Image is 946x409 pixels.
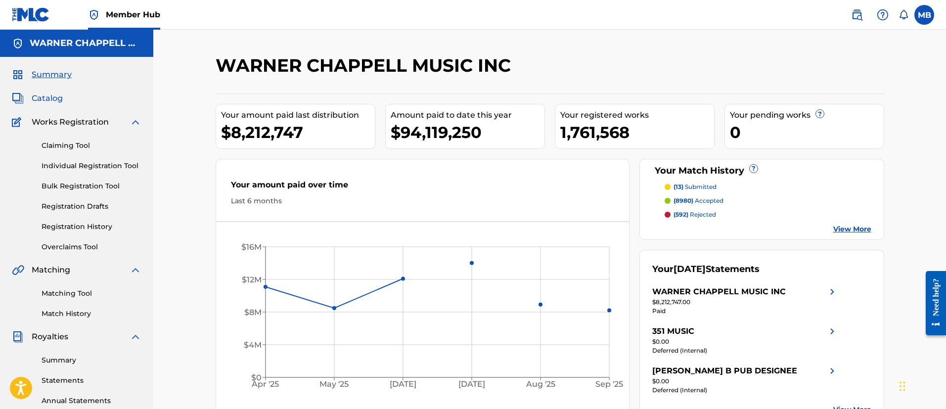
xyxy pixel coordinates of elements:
tspan: $12M [242,275,262,284]
div: Amount paid to date this year [391,109,544,121]
div: Your pending works [730,109,884,121]
img: right chevron icon [826,325,838,337]
img: Summary [12,69,24,81]
span: ? [750,165,758,173]
h2: WARNER CHAPPELL MUSIC INC [216,54,516,77]
div: 351 MUSIC [652,325,694,337]
div: $94,119,250 [391,121,544,143]
div: 1,761,568 [560,121,714,143]
img: Accounts [12,38,24,49]
a: Overclaims Tool [42,242,141,252]
img: expand [130,116,141,128]
a: Statements [42,375,141,386]
span: Royalties [32,331,68,343]
tspan: $8M [244,308,262,317]
span: Member Hub [106,9,160,20]
tspan: [DATE] [390,380,416,389]
a: (8980) accepted [665,196,871,205]
div: $8,212,747 [221,121,375,143]
div: Notifications [899,10,908,20]
div: 0 [730,121,884,143]
span: ? [816,110,824,118]
p: accepted [674,196,723,205]
tspan: $4M [244,340,262,350]
a: View More [833,224,871,234]
span: Matching [32,264,70,276]
img: right chevron icon [826,286,838,298]
div: Deferred (Internal) [652,386,838,395]
div: $0.00 [652,377,838,386]
div: Paid [652,307,838,316]
a: Annual Statements [42,396,141,406]
div: User Menu [914,5,934,25]
div: WARNER CHAPPELL MUSIC INC [652,286,786,298]
img: expand [130,264,141,276]
div: Your registered works [560,109,714,121]
a: Individual Registration Tool [42,161,141,171]
img: Royalties [12,331,24,343]
a: 351 MUSICright chevron icon$0.00Deferred (Internal) [652,325,838,355]
img: Works Registration [12,116,25,128]
a: CatalogCatalog [12,92,63,104]
tspan: $16M [241,242,262,252]
tspan: May '25 [319,380,349,389]
p: submitted [674,182,717,191]
span: Works Registration [32,116,109,128]
a: Claiming Tool [42,140,141,151]
div: $0.00 [652,337,838,346]
span: (592) [674,211,688,218]
div: $8,212,747.00 [652,298,838,307]
div: Last 6 months [231,196,615,206]
tspan: Aug '25 [526,380,555,389]
div: Your amount paid over time [231,179,615,196]
h5: WARNER CHAPPELL MUSIC INC [30,38,141,49]
a: Bulk Registration Tool [42,181,141,191]
iframe: Chat Widget [897,362,946,409]
img: search [851,9,863,21]
tspan: [DATE] [458,380,485,389]
span: [DATE] [674,264,706,274]
img: Matching [12,264,24,276]
img: MLC Logo [12,7,50,22]
a: [PERSON_NAME] B PUB DESIGNEEright chevron icon$0.00Deferred (Internal) [652,365,838,395]
tspan: Apr '25 [251,380,279,389]
a: Public Search [847,5,867,25]
div: Your Match History [652,164,871,178]
a: Registration Drafts [42,201,141,212]
a: WARNER CHAPPELL MUSIC INCright chevron icon$8,212,747.00Paid [652,286,838,316]
img: Top Rightsholder [88,9,100,21]
span: Summary [32,69,72,81]
span: (13) [674,183,683,190]
div: Drag [900,371,905,401]
div: [PERSON_NAME] B PUB DESIGNEE [652,365,797,377]
a: (592) rejected [665,210,871,219]
a: Summary [42,355,141,365]
iframe: Resource Center [918,263,946,343]
a: (13) submitted [665,182,871,191]
img: Catalog [12,92,24,104]
p: rejected [674,210,716,219]
a: SummarySummary [12,69,72,81]
img: help [877,9,889,21]
span: Catalog [32,92,63,104]
div: Your amount paid last distribution [221,109,375,121]
tspan: Sep '25 [595,380,623,389]
div: Help [873,5,893,25]
a: Match History [42,309,141,319]
img: right chevron icon [826,365,838,377]
tspan: $0 [251,373,262,382]
div: Deferred (Internal) [652,346,838,355]
div: Your Statements [652,263,760,276]
img: expand [130,331,141,343]
a: Matching Tool [42,288,141,299]
a: Registration History [42,222,141,232]
span: (8980) [674,197,693,204]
